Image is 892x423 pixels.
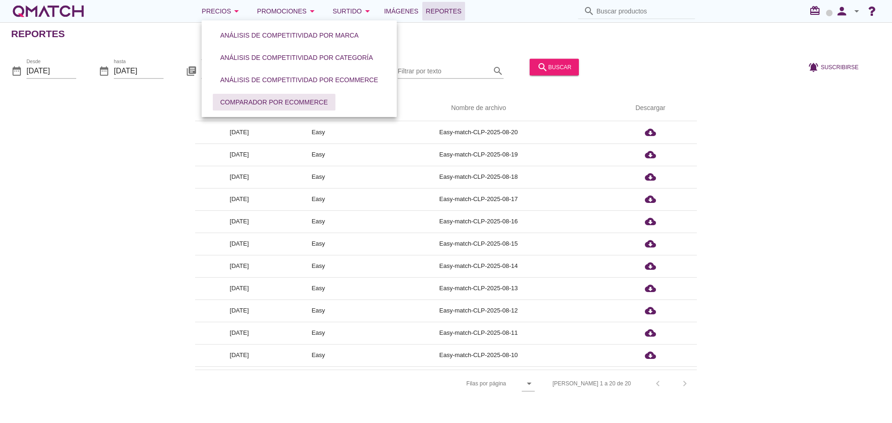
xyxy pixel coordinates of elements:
[283,188,353,210] td: Easy
[11,2,85,20] a: white-qmatch-logo
[26,63,76,78] input: Desde
[645,149,656,160] i: cloud_download
[283,210,353,233] td: Easy
[283,366,353,389] td: Easy
[426,6,462,17] span: Reportes
[195,366,283,389] td: [DATE]
[186,65,197,76] i: library_books
[645,216,656,227] i: cloud_download
[374,370,535,397] div: Filas por página
[213,72,386,88] button: Análisis de competitividad por eCommerce
[809,5,824,16] i: redeem
[209,46,384,69] a: Análisis de competitividad por categoría
[808,61,821,72] i: notifications_active
[537,61,571,72] div: buscar
[257,6,318,17] div: Promociones
[114,63,164,78] input: hasta
[231,6,242,17] i: arrow_drop_down
[398,63,491,78] input: Filtrar por texto
[362,6,373,17] i: arrow_drop_down
[645,238,656,249] i: cloud_download
[645,127,656,138] i: cloud_download
[645,305,656,316] i: cloud_download
[195,233,283,255] td: [DATE]
[283,143,353,166] td: Easy
[353,344,604,366] td: Easy-match-CLP-2025-08-10
[851,6,862,17] i: arrow_drop_down
[325,2,380,20] button: Surtido
[195,188,283,210] td: [DATE]
[333,6,373,17] div: Surtido
[220,98,328,107] div: Comparador por eCommerce
[194,2,249,20] button: Precios
[209,24,370,46] a: Análisis de competitividad por marca
[213,94,335,111] button: Comparador por eCommerce
[195,299,283,322] td: [DATE]
[353,166,604,188] td: Easy-match-CLP-2025-08-18
[195,166,283,188] td: [DATE]
[353,210,604,233] td: Easy-match-CLP-2025-08-16
[380,2,422,20] a: Imágenes
[195,121,283,143] td: [DATE]
[195,344,283,366] td: [DATE]
[353,188,604,210] td: Easy-match-CLP-2025-08-17
[213,49,380,66] button: Análisis de competitividad por categoría
[492,65,504,76] i: search
[220,31,359,40] div: Análisis de competitividad por marca
[645,260,656,272] i: cloud_download
[195,95,283,121] th: Fecha de extracción: Sorted descending. Activate to remove sorting.
[645,194,656,205] i: cloud_download
[283,166,353,188] td: Easy
[353,277,604,299] td: Easy-match-CLP-2025-08-13
[645,283,656,294] i: cloud_download
[213,27,366,44] button: Análisis de competitividad por marca
[220,53,373,63] div: Análisis de competitividad por categoría
[195,277,283,299] td: [DATE]
[597,4,689,19] input: Buscar productos
[283,299,353,322] td: Easy
[283,233,353,255] td: Easy
[201,63,275,78] input: Tipo de reporte*
[645,171,656,182] i: cloud_download
[645,327,656,338] i: cloud_download
[537,61,548,72] i: search
[249,2,325,20] button: Promociones
[821,63,859,71] span: Suscribirse
[833,5,851,18] i: person
[195,143,283,166] td: [DATE]
[800,59,866,75] button: Suscribirse
[195,322,283,344] td: [DATE]
[209,69,389,91] a: Análisis de competitividad por eCommerce
[353,143,604,166] td: Easy-match-CLP-2025-08-19
[283,121,353,143] td: Easy
[604,95,697,121] th: Descargar: Not sorted.
[195,210,283,233] td: [DATE]
[353,299,604,322] td: Easy-match-CLP-2025-08-12
[584,6,595,17] i: search
[552,379,631,388] div: [PERSON_NAME] 1 a 20 de 20
[353,366,604,389] td: Easy-match-CLP-2025-08-09
[530,59,579,75] button: buscar
[195,255,283,277] td: [DATE]
[202,6,242,17] div: Precios
[98,65,110,76] i: date_range
[209,91,339,113] a: Comparador por eCommerce
[353,233,604,255] td: Easy-match-CLP-2025-08-15
[307,6,318,17] i: arrow_drop_down
[645,350,656,361] i: cloud_download
[11,65,22,76] i: date_range
[353,121,604,143] td: Easy-match-CLP-2025-08-20
[353,255,604,277] td: Easy-match-CLP-2025-08-14
[524,378,535,389] i: arrow_drop_down
[353,95,604,121] th: Nombre de archivo: Not sorted.
[283,344,353,366] td: Easy
[283,277,353,299] td: Easy
[11,26,65,41] h2: Reportes
[283,255,353,277] td: Easy
[422,2,466,20] a: Reportes
[384,6,419,17] span: Imágenes
[220,75,378,85] div: Análisis de competitividad por eCommerce
[283,322,353,344] td: Easy
[353,322,604,344] td: Easy-match-CLP-2025-08-11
